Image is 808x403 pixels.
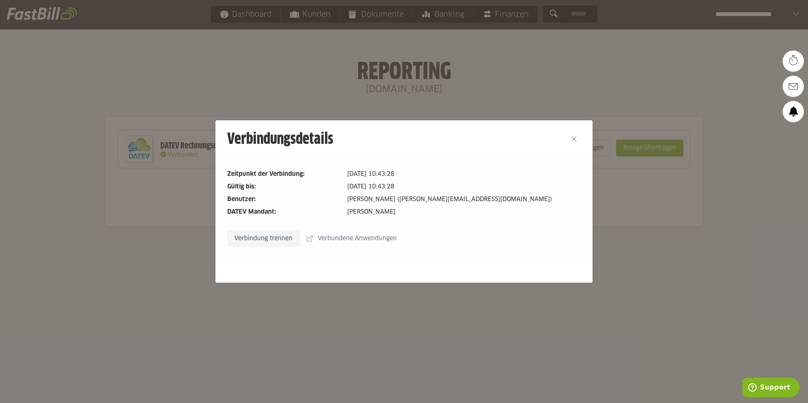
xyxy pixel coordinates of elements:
[227,230,300,247] sl-button: Verbindung trennen
[227,195,340,204] dt: Benutzer:
[347,182,581,191] dd: [DATE] 10:43:28
[347,170,581,179] dd: [DATE] 10:43:28
[347,195,581,204] dd: [PERSON_NAME] ([PERSON_NAME][EMAIL_ADDRESS][DOMAIN_NAME])
[742,378,800,399] iframe: Öffnet ein Widget, in dem Sie weitere Informationen finden
[227,170,340,179] dt: Zeitpunkt der Verbindung:
[227,207,340,217] dt: DATEV Mandant:
[227,182,340,191] dt: Gültig bis:
[301,230,404,247] sl-button: Verbundene Anwendungen
[347,207,581,217] dd: [PERSON_NAME]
